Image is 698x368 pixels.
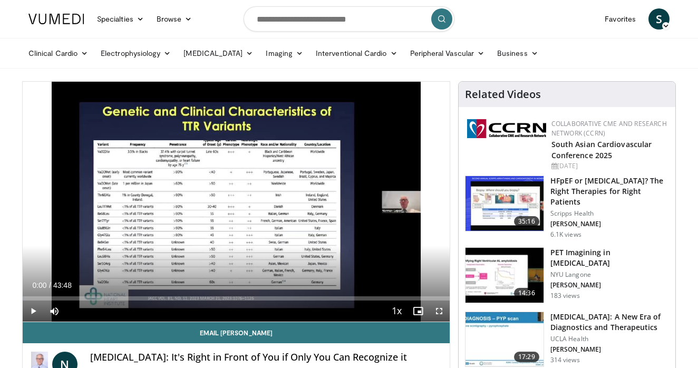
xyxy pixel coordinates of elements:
[23,301,44,322] button: Play
[44,301,65,322] button: Mute
[465,176,669,239] a: 35:16 HFpEF or [MEDICAL_DATA]? The Right Therapies for Right Patients Scripps Health [PERSON_NAME...
[550,345,669,354] p: [PERSON_NAME]
[23,82,450,322] video-js: Video Player
[408,301,429,322] button: Enable picture-in-picture mode
[550,292,580,300] p: 183 views
[466,176,544,231] img: dfd7e8cb-3665-484f-96d9-fe431be1631d.150x105_q85_crop-smart_upscale.jpg
[465,88,541,101] h4: Related Videos
[514,352,539,362] span: 17:29
[404,43,491,64] a: Peripheral Vascular
[429,301,450,322] button: Fullscreen
[550,356,580,364] p: 314 views
[550,247,669,268] h3: PET Imagining in [MEDICAL_DATA]
[514,288,539,298] span: 14:36
[551,161,667,171] div: [DATE]
[648,8,670,30] a: S
[551,139,652,160] a: South Asian Cardiovascular Conference 2025
[22,43,94,64] a: Clinical Cardio
[550,176,669,207] h3: HFpEF or [MEDICAL_DATA]? The Right Therapies for Right Patients
[514,216,539,227] span: 35:16
[177,43,259,64] a: [MEDICAL_DATA]
[23,296,450,301] div: Progress Bar
[90,352,441,363] h4: [MEDICAL_DATA]: It's Right in Front of You if Only You Can Recognize it
[23,322,450,343] a: Email [PERSON_NAME]
[309,43,404,64] a: Interventional Cardio
[550,281,669,289] p: [PERSON_NAME]
[550,209,669,218] p: Scripps Health
[465,247,669,303] a: 14:36 PET Imagining in [MEDICAL_DATA] NYU Langone [PERSON_NAME] 183 views
[28,14,84,24] img: VuMedi Logo
[550,335,669,343] p: UCLA Health
[550,220,669,228] p: [PERSON_NAME]
[49,281,51,289] span: /
[244,6,454,32] input: Search topics, interventions
[491,43,545,64] a: Business
[466,312,544,367] img: 3a61ed57-80ed-4134-89e2-85aa32d7d692.150x105_q85_crop-smart_upscale.jpg
[465,312,669,367] a: 17:29 [MEDICAL_DATA]: A New Era of Diagnostics and Therapeutics UCLA Health [PERSON_NAME] 314 views
[53,281,72,289] span: 43:48
[467,119,546,138] img: a04ee3ba-8487-4636-b0fb-5e8d268f3737.png.150x105_q85_autocrop_double_scale_upscale_version-0.2.png
[551,119,667,138] a: Collaborative CME and Research Network (CCRN)
[259,43,309,64] a: Imaging
[32,281,46,289] span: 0:00
[94,43,177,64] a: Electrophysiology
[91,8,150,30] a: Specialties
[550,312,669,333] h3: [MEDICAL_DATA]: A New Era of Diagnostics and Therapeutics
[150,8,199,30] a: Browse
[598,8,642,30] a: Favorites
[550,230,581,239] p: 6.1K views
[386,301,408,322] button: Playback Rate
[550,270,669,279] p: NYU Langone
[466,248,544,303] img: cac2b0cd-2f26-4174-8237-e40d74628455.150x105_q85_crop-smart_upscale.jpg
